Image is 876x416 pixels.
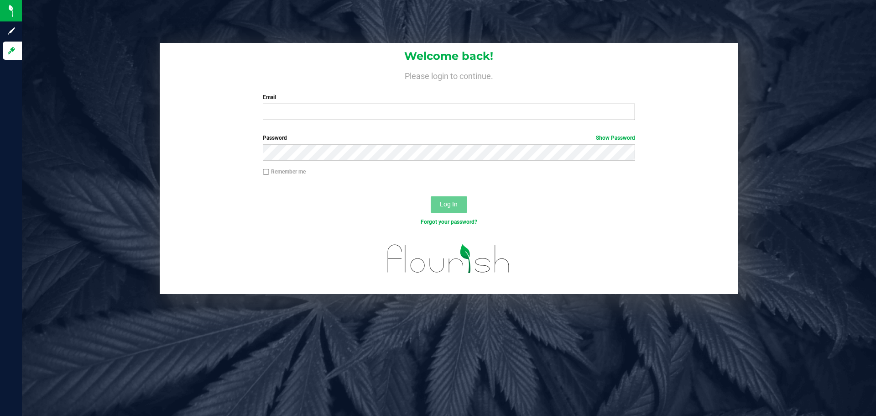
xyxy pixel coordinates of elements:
[263,135,287,141] span: Password
[7,26,16,36] inline-svg: Sign up
[263,168,306,176] label: Remember me
[440,200,458,208] span: Log In
[263,169,269,175] input: Remember me
[160,50,738,62] h1: Welcome back!
[263,93,635,101] label: Email
[596,135,635,141] a: Show Password
[421,219,477,225] a: Forgot your password?
[431,196,467,213] button: Log In
[160,69,738,80] h4: Please login to continue.
[376,236,521,282] img: flourish_logo.svg
[7,46,16,55] inline-svg: Log in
